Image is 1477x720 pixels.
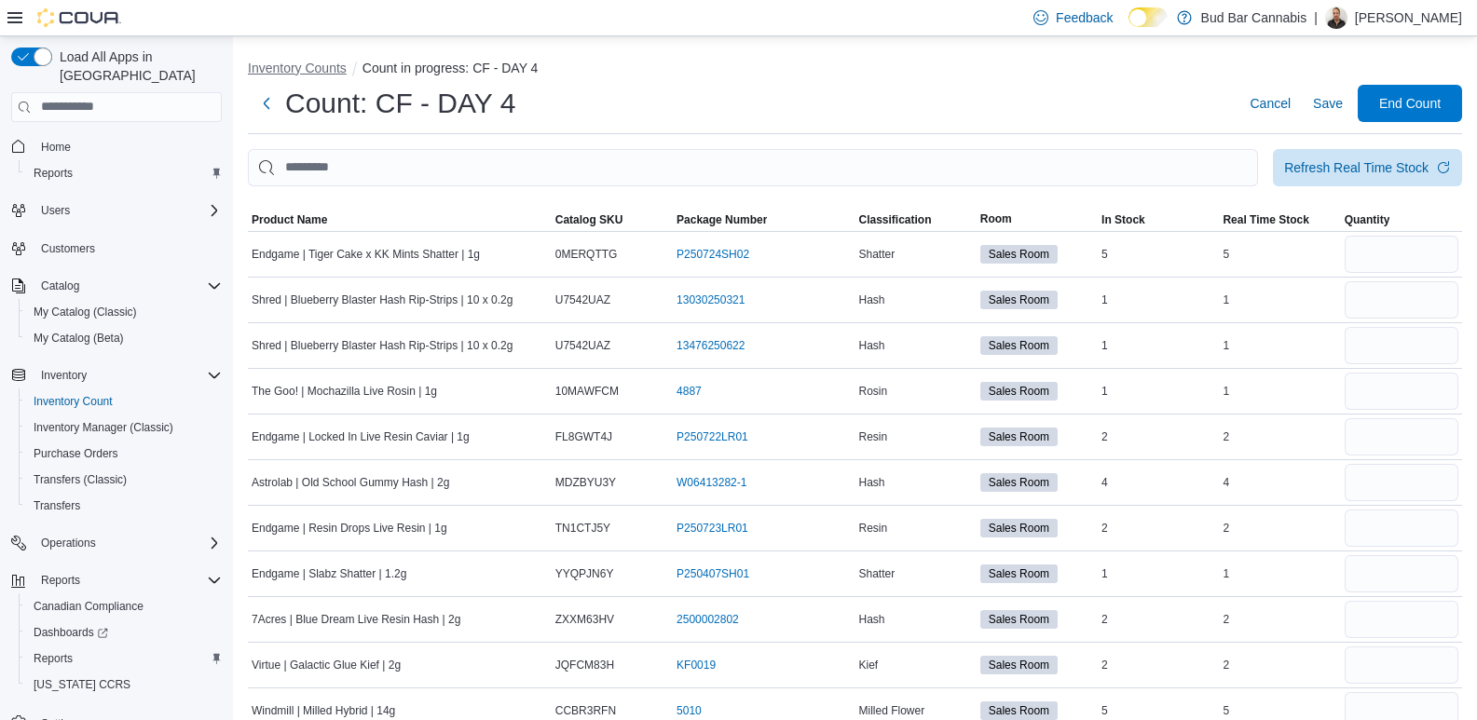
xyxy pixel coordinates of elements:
span: Reports [41,573,80,588]
span: Sales Room [980,245,1058,264]
button: Cancel [1242,85,1298,122]
span: Sales Room [989,702,1049,719]
div: Stephanie M [1325,7,1347,29]
button: Catalog SKU [552,209,673,231]
span: Package Number [677,212,767,227]
span: MDZBYU3Y [555,475,616,490]
button: Transfers (Classic) [19,467,229,493]
a: 5010 [677,703,702,718]
p: [PERSON_NAME] [1355,7,1462,29]
span: Sales Room [989,428,1049,445]
span: Resin [858,429,887,444]
button: [US_STATE] CCRS [19,672,229,698]
span: Milled Flower [858,703,924,718]
span: JQFCM83H [555,658,614,672]
a: Canadian Compliance [26,595,151,618]
span: Users [34,199,222,222]
span: Rosin [858,384,887,399]
span: Shatter [858,247,895,262]
span: Real Time Stock [1223,212,1308,227]
span: Reports [34,166,73,181]
a: W06413282-1 [677,475,746,490]
a: 13030250321 [677,292,745,307]
span: 0MERQTTG [555,247,618,262]
button: Home [4,133,229,160]
span: In Stock [1101,212,1145,227]
span: Purchase Orders [34,446,118,461]
button: Inventory [34,364,94,387]
span: Operations [41,536,96,550]
button: Count in progress: CF - DAY 4 [362,61,539,75]
a: P250724SH02 [677,247,749,262]
nav: An example of EuiBreadcrumbs [248,59,1462,81]
span: Sales Room [980,473,1058,492]
div: 2 [1098,426,1219,448]
span: Shred | Blueberry Blaster Hash Rip-Strips | 10 x 0.2g [252,338,513,353]
input: This is a search bar. After typing your query, hit enter to filter the results lower in the page. [248,149,1258,186]
span: Hash [858,475,884,490]
div: 2 [1098,654,1219,676]
span: Product Name [252,212,327,227]
div: 5 [1098,243,1219,265]
div: 1 [1098,289,1219,311]
a: P250723LR01 [677,521,748,536]
button: My Catalog (Beta) [19,325,229,351]
span: U7542UAZ [555,338,610,353]
div: 1 [1098,334,1219,357]
span: [US_STATE] CCRS [34,677,130,692]
span: My Catalog (Classic) [34,305,137,319]
button: Reports [4,567,229,593]
button: Package Number [673,209,855,231]
span: Home [34,135,222,158]
a: Dashboards [19,619,229,645]
span: Inventory Count [34,394,113,409]
span: Resin [858,521,887,536]
span: Sales Room [989,383,1049,400]
span: Quantity [1345,212,1390,227]
button: Customers [4,235,229,262]
button: Next [248,85,285,122]
div: 2 [1219,517,1340,539]
button: Operations [34,532,103,554]
a: Customers [34,238,103,260]
span: Kief [858,658,878,672]
span: Catalog SKU [555,212,623,227]
a: My Catalog (Classic) [26,301,144,323]
button: Canadian Compliance [19,593,229,619]
span: U7542UAZ [555,292,610,307]
p: | [1314,7,1318,29]
button: Quantity [1341,209,1462,231]
span: Dashboards [26,621,222,644]
button: Product Name [248,209,552,231]
span: Home [41,140,71,155]
span: Sales Room [989,520,1049,537]
a: 4887 [677,384,702,399]
span: Inventory Manager (Classic) [34,420,173,435]
span: Load All Apps in [GEOGRAPHIC_DATA] [52,48,222,85]
span: Inventory Count [26,390,222,413]
a: Transfers (Classic) [26,469,134,491]
a: Dashboards [26,621,116,644]
a: My Catalog (Beta) [26,327,131,349]
span: Inventory [34,364,222,387]
span: Room [980,211,1012,226]
div: 4 [1219,471,1340,494]
div: 2 [1098,608,1219,631]
span: 7Acres | Blue Dream Live Resin Hash | 2g [252,612,460,627]
span: Sales Room [989,565,1049,582]
span: Reports [26,647,222,670]
button: Classification [855,209,976,231]
button: Inventory Count [19,388,229,414]
div: 2 [1219,608,1340,631]
span: Endgame | Resin Drops Live Resin | 1g [252,521,447,536]
a: Reports [26,162,80,184]
span: Sales Room [980,291,1058,309]
div: 2 [1219,654,1340,676]
span: TN1CTJ5Y [555,521,610,536]
div: 1 [1219,380,1340,402]
button: Catalog [34,275,87,297]
span: Cancel [1250,94,1291,113]
span: Sales Room [989,337,1049,354]
span: My Catalog (Beta) [34,331,124,346]
span: Sales Room [989,611,1049,628]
